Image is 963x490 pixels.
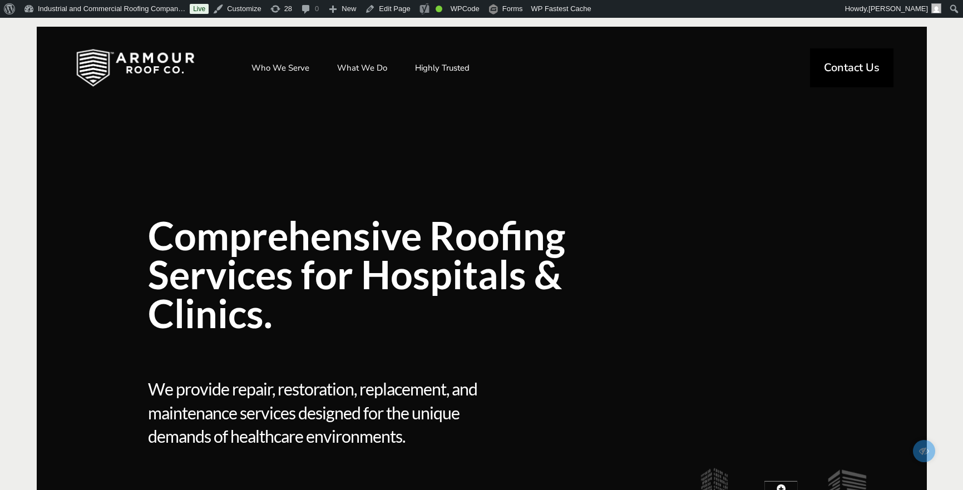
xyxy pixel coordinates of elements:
div: Good [436,6,442,12]
span: [PERSON_NAME] [868,4,928,13]
a: Who We Serve [240,54,320,82]
a: Highly Trusted [404,54,481,82]
span: Contact Us [824,62,880,73]
span: Edit/Preview [913,440,935,462]
img: Industrial and Commercial Roofing Company | Armour Roof Co. [58,40,212,96]
a: What We Do [326,54,398,82]
a: Contact Us [810,48,893,87]
a: Live [190,4,209,14]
